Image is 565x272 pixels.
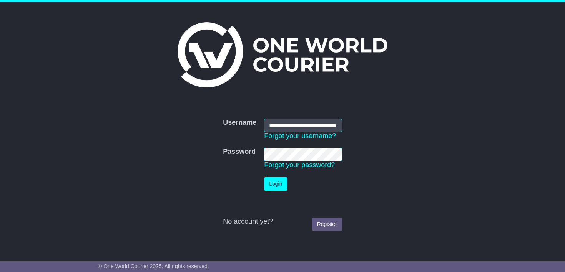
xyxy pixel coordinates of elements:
[264,132,336,140] a: Forgot your username?
[223,119,256,127] label: Username
[223,218,342,226] div: No account yet?
[264,177,287,191] button: Login
[98,263,209,269] span: © One World Courier 2025. All rights reserved.
[223,148,256,156] label: Password
[312,218,342,231] a: Register
[178,22,387,87] img: One World
[264,161,335,169] a: Forgot your password?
